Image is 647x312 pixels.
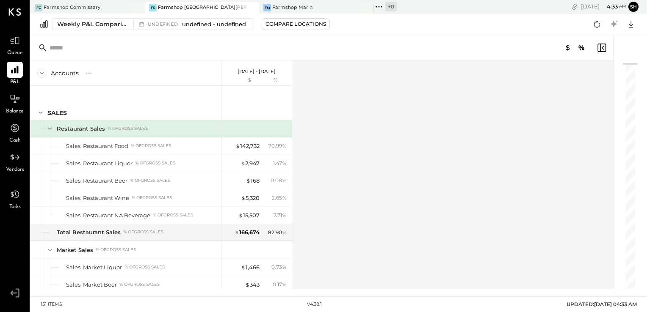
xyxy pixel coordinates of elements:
span: $ [241,194,246,201]
span: am [619,3,626,9]
div: 0.08 [271,177,287,184]
div: Sales, Restaurant NA Beverage [66,211,150,219]
span: % [282,229,287,235]
div: + 0 [385,2,397,11]
div: copy link [570,2,579,11]
div: % of GROSS SALES [153,212,193,218]
div: Total Restaurant Sales [57,228,121,236]
div: 0.17 [273,281,287,288]
div: FM [263,4,271,11]
button: Weekly P&L Comparison undefinedundefined - undefined [53,18,254,30]
span: Cash [9,137,20,145]
div: 343 [245,281,260,289]
div: 82.90 [268,229,287,236]
div: Sales, Restaurant Beer [66,177,127,185]
button: Compare Locations [262,18,330,30]
span: Queue [7,49,23,57]
span: % [282,211,287,218]
span: $ [238,212,243,219]
div: % of GROSS SALES [96,247,136,253]
span: Vendors [6,166,24,174]
span: Balance [6,108,24,115]
span: Tasks [9,203,21,211]
div: Farmshop Commissary [44,4,100,11]
div: 70.99 [268,142,287,150]
div: Weekly P&L Comparison [57,20,128,28]
span: % [282,159,287,166]
div: Sales, Market Liquor [66,263,122,271]
div: % of GROSS SALES [124,264,165,270]
div: 2.65 [272,194,287,202]
div: % of GROSS SALES [130,178,170,183]
p: [DATE] - [DATE] [238,68,276,74]
div: 142,732 [235,142,260,150]
span: $ [241,160,245,167]
span: UPDATED: [DATE] 04:33 AM [567,301,637,307]
div: 2,947 [241,159,260,167]
span: % [282,194,287,201]
span: % [282,263,287,270]
div: Farmshop [GEOGRAPHIC_DATA][PERSON_NAME] [158,4,246,11]
div: Sales, Restaurant Wine [66,194,129,202]
div: 1.47 [273,159,287,167]
div: SALES [47,109,67,117]
span: $ [241,264,246,271]
div: Sales, Market Beer [66,281,117,289]
span: % [282,281,287,287]
div: Compare Locations [265,20,326,27]
div: % [262,77,289,84]
div: % of GROSS SALES [123,229,163,235]
div: 168 [246,177,260,185]
div: % of GROSS SALES [131,143,171,149]
span: undefined [148,22,180,27]
div: 15,507 [238,211,260,219]
a: P&L [0,62,29,86]
div: % of GROSS SALES [135,160,175,166]
span: $ [235,142,240,149]
div: Market Sales [57,246,93,254]
span: $ [245,281,250,288]
a: Vendors [0,149,29,174]
div: $ [226,77,260,84]
div: [DATE] [581,3,626,11]
div: Sales, Restaurant Liquor [66,159,133,167]
span: $ [235,229,239,235]
div: v 4.38.1 [307,301,322,308]
span: undefined - undefined [182,20,246,28]
div: Sales, Restaurant Food [66,142,128,150]
span: P&L [10,79,20,86]
div: % of GROSS SALES [108,126,148,131]
div: 1,466 [241,263,260,271]
div: FC [35,4,42,11]
div: Farmshop Marin [272,4,312,11]
div: 0.73 [271,263,287,271]
div: 5,320 [241,194,260,202]
a: Tasks [0,186,29,211]
div: Accounts [51,69,79,77]
div: % of GROSS SALES [132,195,172,201]
div: 7.71 [274,211,287,219]
div: 151 items [41,301,62,308]
div: FS [149,4,157,11]
span: % [282,142,287,149]
div: % of GROSS SALES [119,282,160,287]
span: 4 : 33 [601,3,618,11]
a: Balance [0,91,29,115]
div: 166,674 [235,228,260,236]
div: Restaurant Sales [57,125,105,133]
a: Queue [0,33,29,57]
span: $ [246,177,251,184]
span: % [282,177,287,183]
button: Sh [628,2,639,12]
a: Cash [0,120,29,145]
